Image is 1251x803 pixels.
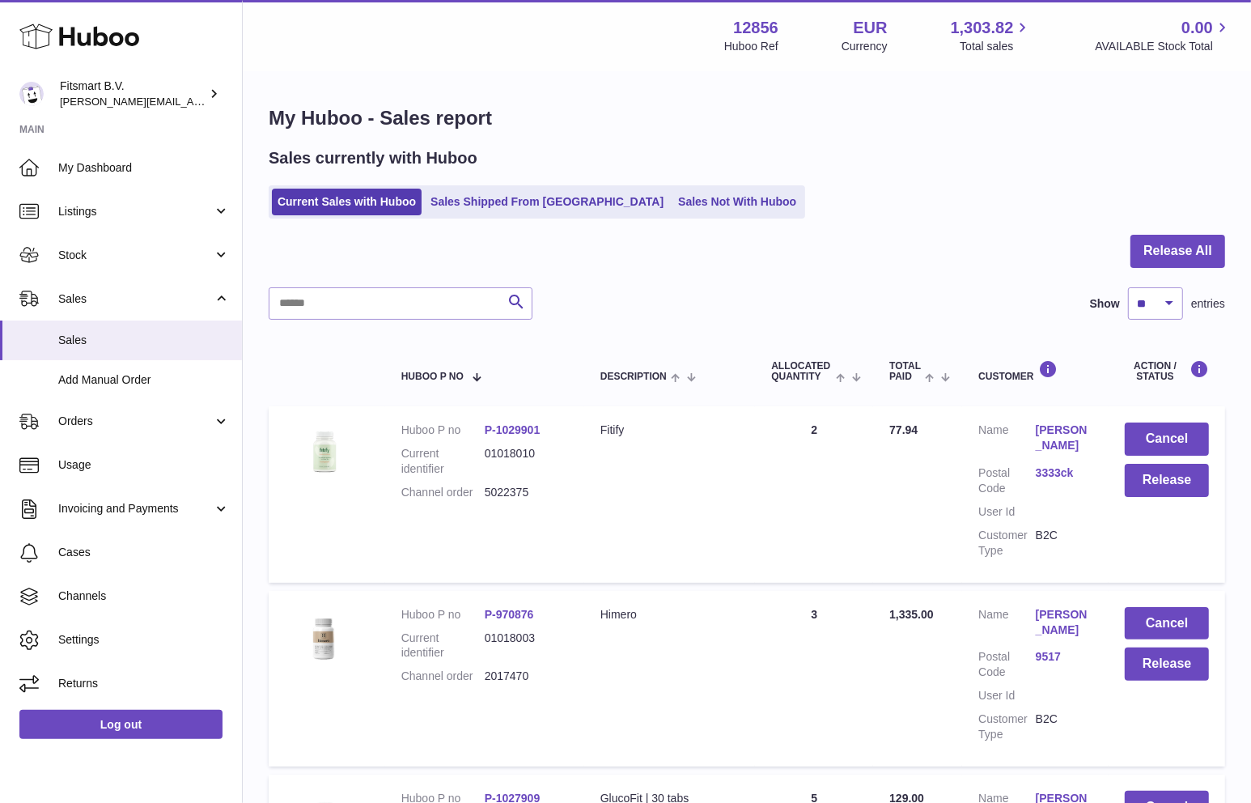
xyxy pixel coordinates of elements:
[600,607,739,622] div: Himero
[771,361,832,382] span: ALLOCATED Quantity
[1036,465,1093,481] a: 3333ck
[853,17,887,39] strong: EUR
[58,457,230,473] span: Usage
[58,372,230,388] span: Add Manual Order
[58,632,230,648] span: Settings
[842,39,888,54] div: Currency
[1095,17,1232,54] a: 0.00 AVAILABLE Stock Total
[401,446,485,477] dt: Current identifier
[1125,423,1209,456] button: Cancel
[600,372,667,382] span: Description
[485,423,541,436] a: P-1029901
[269,105,1225,131] h1: My Huboo - Sales report
[889,361,921,382] span: Total paid
[58,248,213,263] span: Stock
[485,631,568,661] dd: 01018003
[58,291,213,307] span: Sales
[60,79,206,109] div: Fitsmart B.V.
[978,360,1092,382] div: Customer
[978,712,1036,742] dt: Customer Type
[600,423,739,438] div: Fitify
[58,204,213,219] span: Listings
[401,607,485,622] dt: Huboo P no
[58,676,230,691] span: Returns
[978,649,1036,680] dt: Postal Code
[1130,235,1225,268] button: Release All
[1036,649,1093,665] a: 9517
[425,189,669,215] a: Sales Shipped From [GEOGRAPHIC_DATA]
[1125,464,1209,497] button: Release
[60,95,324,108] span: [PERSON_NAME][EMAIL_ADDRESS][DOMAIN_NAME]
[1036,607,1093,638] a: [PERSON_NAME]
[960,39,1032,54] span: Total sales
[672,189,802,215] a: Sales Not With Huboo
[724,39,778,54] div: Huboo Ref
[285,423,366,480] img: 128561739542540.png
[755,591,873,767] td: 3
[1036,423,1093,453] a: [PERSON_NAME]
[978,465,1036,496] dt: Postal Code
[485,446,568,477] dd: 01018010
[58,160,230,176] span: My Dashboard
[401,669,485,684] dt: Channel order
[485,669,568,684] dd: 2017470
[272,189,422,215] a: Current Sales with Huboo
[1090,296,1120,312] label: Show
[978,504,1036,520] dt: User Id
[401,631,485,661] dt: Current identifier
[951,17,1033,54] a: 1,303.82 Total sales
[1125,360,1209,382] div: Action / Status
[58,414,213,429] span: Orders
[401,372,464,382] span: Huboo P no
[19,710,223,739] a: Log out
[1036,712,1093,742] dd: B2C
[401,423,485,438] dt: Huboo P no
[733,17,778,39] strong: 12856
[978,607,1036,642] dt: Name
[978,423,1036,457] dt: Name
[1095,39,1232,54] span: AVAILABLE Stock Total
[1125,607,1209,640] button: Cancel
[951,17,1014,39] span: 1,303.82
[485,485,568,500] dd: 5022375
[978,528,1036,559] dt: Customer Type
[401,485,485,500] dt: Channel order
[285,607,366,666] img: 128561711358723.png
[755,406,873,582] td: 2
[1181,17,1213,39] span: 0.00
[978,688,1036,703] dt: User Id
[58,501,213,516] span: Invoicing and Payments
[1191,296,1225,312] span: entries
[1036,528,1093,559] dd: B2C
[58,545,230,560] span: Cases
[485,608,534,621] a: P-970876
[269,147,477,169] h2: Sales currently with Huboo
[889,608,934,621] span: 1,335.00
[19,82,44,106] img: jonathan@leaderoo.com
[58,333,230,348] span: Sales
[889,423,918,436] span: 77.94
[1125,648,1209,681] button: Release
[58,588,230,604] span: Channels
